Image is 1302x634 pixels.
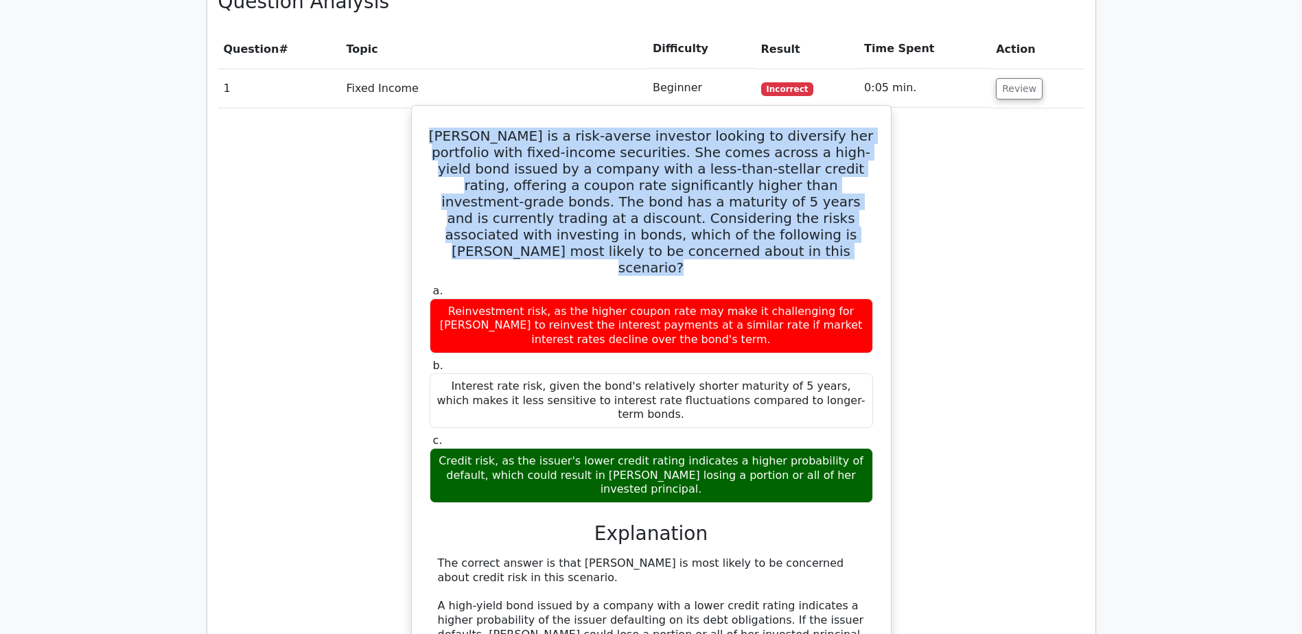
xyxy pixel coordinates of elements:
[433,284,443,297] span: a.
[859,30,990,69] th: Time Spent
[756,30,859,69] th: Result
[996,78,1043,99] button: Review
[647,69,756,108] td: Beginner
[433,434,443,447] span: c.
[430,448,873,503] div: Credit risk, as the issuer's lower credit rating indicates a higher probability of default, which...
[761,82,814,96] span: Incorrect
[647,30,756,69] th: Difficulty
[428,128,874,276] h5: [PERSON_NAME] is a risk-averse investor looking to diversify her portfolio with fixed-income secu...
[859,69,990,108] td: 0:05 min.
[218,69,341,108] td: 1
[430,298,873,353] div: Reinvestment risk, as the higher coupon rate may make it challenging for [PERSON_NAME] to reinves...
[990,30,1084,69] th: Action
[224,43,279,56] span: Question
[218,30,341,69] th: #
[433,359,443,372] span: b.
[341,30,648,69] th: Topic
[341,69,648,108] td: Fixed Income
[438,522,865,545] h3: Explanation
[430,373,873,428] div: Interest rate risk, given the bond's relatively shorter maturity of 5 years, which makes it less ...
